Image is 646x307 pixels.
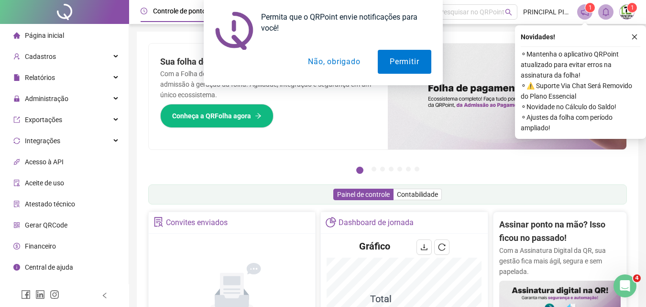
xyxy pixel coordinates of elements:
button: 7 [415,167,419,171]
span: dollar [13,243,20,250]
button: 5 [397,167,402,171]
iframe: Intercom live chat [613,274,636,297]
span: Financeiro [25,242,56,250]
span: instagram [50,290,59,299]
span: ⚬ ⚠️ Suporte Via Chat Será Removido do Plano Essencial [521,80,640,102]
span: sync [13,137,20,144]
div: Dashboard de jornada [339,215,414,231]
h4: Gráfico [359,239,390,253]
span: info-circle [13,264,20,271]
span: solution [153,217,164,227]
span: linkedin [35,290,45,299]
span: Conheça a QRFolha agora [172,111,251,121]
span: api [13,159,20,165]
span: pie-chart [326,217,336,227]
span: facebook [21,290,31,299]
img: banner%2F8d14a306-6205-4263-8e5b-06e9a85ad873.png [388,44,627,149]
button: 3 [380,167,385,171]
div: Convites enviados [166,215,228,231]
span: Integrações [25,137,60,145]
img: notification icon [215,11,253,50]
span: download [420,243,428,251]
span: Atestado técnico [25,200,75,208]
button: Conheça a QRFolha agora [160,104,274,128]
div: Permita que o QRPoint envie notificações para você! [253,11,431,34]
span: Acesso à API [25,158,64,166]
span: qrcode [13,222,20,228]
span: ⚬ Ajustes da folha com período ampliado! [521,112,640,133]
span: reload [438,243,446,251]
span: Gerar QRCode [25,221,67,229]
p: Com a Assinatura Digital da QR, sua gestão fica mais ágil, segura e sem papelada. [499,245,621,277]
span: 4 [633,274,641,282]
span: export [13,116,20,123]
span: Aceite de uso [25,179,64,187]
span: Exportações [25,116,62,124]
h2: Assinar ponto na mão? Isso ficou no passado! [499,218,621,245]
button: 2 [372,167,376,171]
span: Central de ajuda [25,263,73,271]
span: solution [13,201,20,207]
span: Painel de controle [337,191,390,198]
button: 1 [356,167,363,174]
button: 6 [406,167,411,171]
span: audit [13,180,20,186]
button: Não, obrigado [296,50,372,74]
span: Administração [25,95,68,102]
span: left [101,292,108,299]
span: Contabilidade [397,191,438,198]
button: Permitir [378,50,431,74]
span: lock [13,95,20,102]
span: ⚬ Novidade no Cálculo do Saldo! [521,102,640,112]
button: 4 [389,167,394,171]
span: arrow-right [255,113,262,119]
